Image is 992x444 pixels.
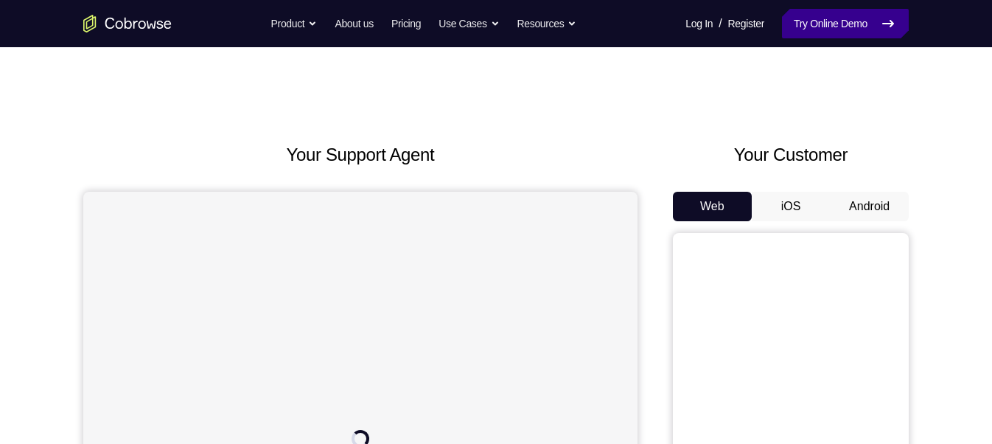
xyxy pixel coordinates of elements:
[719,15,722,32] span: /
[391,9,421,38] a: Pricing
[673,142,909,168] h2: Your Customer
[685,9,713,38] a: Log In
[335,9,373,38] a: About us
[271,9,318,38] button: Product
[83,15,172,32] a: Go to the home page
[782,9,909,38] a: Try Online Demo
[439,9,499,38] button: Use Cases
[728,9,764,38] a: Register
[673,192,752,221] button: Web
[517,9,577,38] button: Resources
[752,192,831,221] button: iOS
[83,142,638,168] h2: Your Support Agent
[830,192,909,221] button: Android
